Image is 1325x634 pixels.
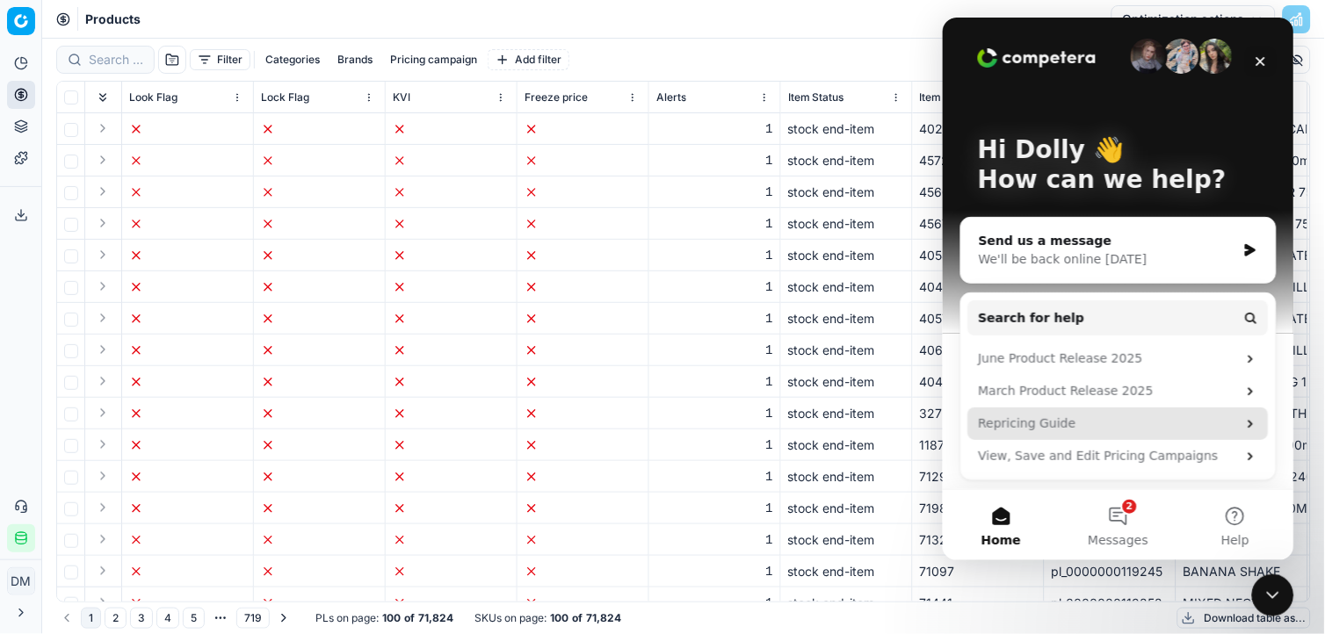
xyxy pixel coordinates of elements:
[92,87,113,108] button: Expand all
[920,405,1037,422] div: 327
[920,373,1037,391] div: 40484
[920,436,1037,454] div: 118789
[788,405,905,422] div: stock end-item
[488,49,569,70] button: Add filter
[788,184,905,201] div: stock end-item
[920,120,1037,138] div: 40249
[525,90,588,104] span: Freeze price
[190,49,250,70] button: Filter
[656,563,773,580] div: 1
[330,49,380,70] button: Brands
[92,371,113,392] button: Expand
[788,120,905,138] div: stock end-item
[92,402,113,423] button: Expand
[1184,436,1300,454] div: POCARI SWEAT 500ml PET BOTTLE
[474,611,547,625] span: SKUs on page :
[656,310,773,328] div: 1
[236,608,270,629] button: 719
[656,342,773,359] div: 1
[550,611,568,625] strong: 100
[382,611,401,625] strong: 100
[788,310,905,328] div: stock end-item
[920,90,985,104] span: Item Number
[1184,215,1300,233] div: MANGO FLAVOUR 750 GM
[92,497,113,518] button: Expand
[1184,468,1300,486] div: BUNDUNG DRINK 240ml
[656,278,773,296] div: 1
[572,611,583,625] strong: of
[656,90,686,104] span: Alerts
[1184,278,1300,296] div: DELIGHTFULLY STILL MINERAL WAT
[788,215,905,233] div: stock end-item
[393,90,410,104] span: KVI
[1184,152,1300,169] div: ENERGY DRINK 250ml CTN
[258,49,327,70] button: Categories
[92,149,113,170] button: Expand
[1111,5,1276,33] button: Optimization actions
[1052,563,1163,580] span: pl_0000000119245
[89,51,143,68] input: Search by SKU or title
[788,468,905,486] div: stock end-item
[1252,574,1294,616] iframe: Intercom live chat
[920,563,1037,580] div: 71097
[920,184,1037,201] div: 45602
[788,500,905,517] div: stock end-item
[920,310,1037,328] div: 40578
[1177,608,1311,629] button: Download table as...
[656,247,773,264] div: 1
[788,373,905,391] div: stock end-item
[920,342,1037,359] div: 40612
[656,405,773,422] div: 1
[1184,120,1300,138] div: MALT BEVERAGE CAN REGULAR 330m
[92,529,113,550] button: Expand
[92,213,113,234] button: Expand
[656,373,773,391] div: 1
[1052,594,1163,612] span: pl_0000000119252
[656,120,773,138] div: 1
[656,468,773,486] div: 1
[788,594,905,612] div: stock end-item
[183,608,205,629] button: 5
[1184,184,1300,201] div: ORANGE FLAVOUR 750 GM
[7,567,35,595] button: DM
[1184,247,1300,264] div: GENTLY CARBONATED MINERAL WATE
[788,531,905,549] div: stock end-item
[156,608,179,629] button: 4
[261,90,309,104] span: Lock Flag
[92,118,113,139] button: Expand
[788,247,905,264] div: stock end-item
[656,184,773,201] div: 1
[404,611,415,625] strong: of
[920,500,1037,517] div: 71987
[656,215,773,233] div: 1
[273,608,294,629] button: Go to next page
[92,560,113,581] button: Expand
[920,247,1037,264] div: 40587
[1184,310,1300,328] div: GENTLY CARBONATED MINERAL WATE
[920,215,1037,233] div: 45676
[92,339,113,360] button: Expand
[85,11,141,28] nav: breadcrumb
[943,18,1294,560] iframe: Intercom live chat
[92,181,113,202] button: Expand
[92,465,113,486] button: Expand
